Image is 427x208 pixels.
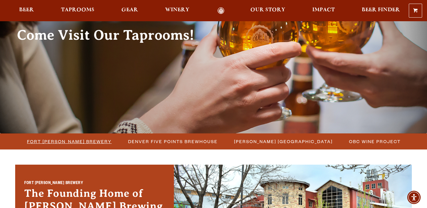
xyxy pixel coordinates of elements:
span: Our Story [250,8,285,12]
span: Fort [PERSON_NAME] Brewery [27,137,112,146]
a: Denver Five Points Brewhouse [124,137,221,146]
h2: Fort [PERSON_NAME] Brewery [24,180,165,187]
a: Beer [15,7,38,14]
a: Gear [117,7,142,14]
a: Odell Home [209,7,232,14]
span: Gear [121,8,138,12]
a: Taprooms [57,7,98,14]
a: Impact [308,7,339,14]
span: Impact [312,8,335,12]
span: Beer [19,8,34,12]
span: OBC Wine Project [349,137,401,146]
span: [PERSON_NAME] [GEOGRAPHIC_DATA] [234,137,333,146]
span: Beer Finder [362,8,400,12]
a: Beer Finder [358,7,404,14]
a: [PERSON_NAME] [GEOGRAPHIC_DATA] [230,137,336,146]
span: Taprooms [61,8,94,12]
span: Winery [165,8,189,12]
a: OBC Wine Project [345,137,404,146]
a: Our Story [246,7,289,14]
a: Winery [161,7,193,14]
span: Denver Five Points Brewhouse [128,137,218,146]
div: Accessibility Menu [407,191,421,204]
h2: Come Visit Our Taprooms! [17,28,206,43]
a: Fort [PERSON_NAME] Brewery [23,137,115,146]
